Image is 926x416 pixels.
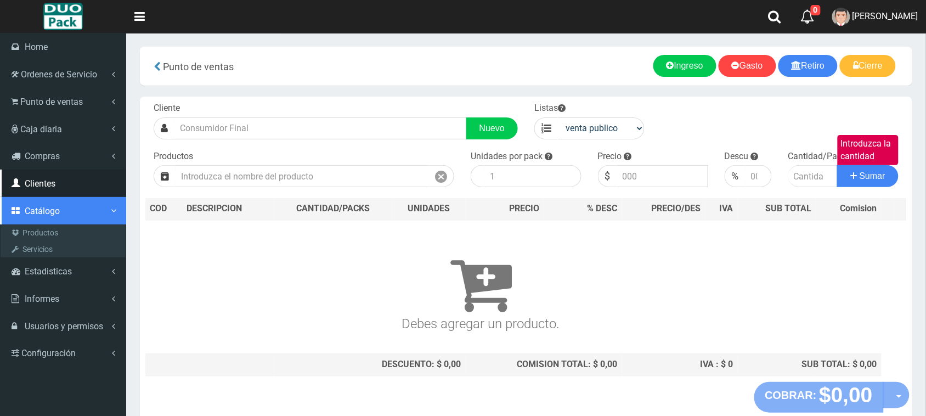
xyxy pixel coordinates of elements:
[588,203,618,213] span: % DESC
[174,117,467,139] input: Consumidor Final
[25,321,103,331] span: Usuarios y permisos
[163,61,234,72] span: Punto de ventas
[840,55,896,77] a: Cierre
[274,198,392,220] th: CANTIDAD/PACKS
[3,241,126,257] a: Servicios
[279,358,461,371] div: DESCUENTO: $ 0,00
[837,165,899,187] button: Sumar
[154,150,193,163] label: Productos
[25,42,48,52] span: Home
[653,55,716,77] a: Ingreso
[617,165,708,187] input: 000
[150,236,812,331] h3: Debes agregar un producto.
[725,150,749,163] label: Descu
[20,97,83,107] span: Punto de ventas
[392,198,465,220] th: UNIDADES
[626,358,733,371] div: IVA : $ 0
[43,3,82,30] img: Logo grande
[840,203,877,215] span: Comision
[746,165,772,187] input: 000
[788,165,838,187] input: Cantidad
[25,178,55,189] span: Clientes
[202,203,242,213] span: CRIPCION
[720,203,733,213] span: IVA
[819,383,873,407] strong: $0,00
[811,5,821,15] span: 0
[509,203,539,215] span: PRECIO
[838,135,899,166] label: Introduzca la cantidad
[3,224,126,241] a: Productos
[470,358,618,371] div: COMISION TOTAL: $ 0,00
[21,348,76,358] span: Configuración
[484,165,581,187] input: 1
[652,203,701,213] span: PRECIO/DES
[788,150,851,163] label: Cantidad/Packs
[25,206,60,216] span: Catálogo
[778,55,838,77] a: Retiro
[25,151,60,161] span: Compras
[25,294,59,304] span: Informes
[860,171,885,181] span: Sumar
[182,198,274,220] th: DES
[466,117,518,139] a: Nuevo
[766,203,812,215] span: SUB TOTAL
[145,198,182,220] th: COD
[719,55,776,77] a: Gasto
[725,165,746,187] div: %
[534,102,566,115] label: Listas
[154,102,180,115] label: Cliente
[742,358,877,371] div: SUB TOTAL: $ 0,00
[832,8,850,26] img: User Image
[598,150,622,163] label: Precio
[471,150,543,163] label: Unidades por pack
[25,266,72,277] span: Estadisticas
[598,165,617,187] div: $
[852,11,918,21] span: [PERSON_NAME]
[176,165,428,187] input: Introduzca el nombre del producto
[765,389,817,401] strong: COBRAR:
[754,382,884,413] button: COBRAR: $0,00
[21,69,97,80] span: Ordenes de Servicio
[20,124,62,134] span: Caja diaria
